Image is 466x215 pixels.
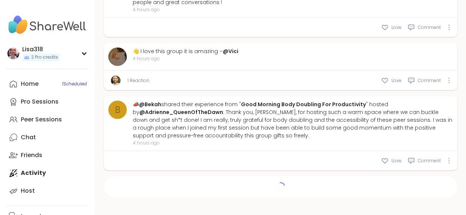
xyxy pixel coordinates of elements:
[21,133,36,141] div: Chat
[108,48,127,66] img: Vici
[6,182,89,200] a: Host
[133,55,238,62] span: 4 hours ago
[21,151,42,159] div: Friends
[391,157,401,164] span: Love
[6,75,89,93] a: Home1Scheduled
[133,6,453,13] span: 4 hours ago
[21,187,35,195] div: Host
[21,80,39,88] div: Home
[391,77,401,84] span: Love
[6,12,89,38] img: ShareWell Nav Logo
[133,48,238,55] div: 👋 I love this group it is amazing –
[241,101,366,108] a: Good Morning Body Doubling For Productivity
[108,101,127,119] a: B
[6,93,89,111] a: Pro Sessions
[6,146,89,164] a: Friends
[6,111,89,128] a: Peer Sessions
[7,48,19,59] img: Lisa318
[31,54,58,61] span: 2 Pro credits
[21,115,62,124] div: Peer Sessions
[139,101,161,108] a: @Bekah
[111,76,120,85] img: brett
[418,24,441,31] span: Comment
[418,157,441,164] span: Comment
[223,48,238,55] a: @Vici
[6,128,89,146] a: Chat
[62,81,87,87] span: 1 Scheduled
[391,24,401,31] span: Love
[418,77,441,84] span: Comment
[115,103,120,117] span: B
[22,45,60,53] div: Lisa318
[133,140,453,146] span: 4 hours ago
[133,101,453,140] div: 📣 shared their experience from " " hosted by : Thank you, [PERSON_NAME], for hosting such a warm ...
[21,98,59,106] div: Pro Sessions
[128,77,149,84] a: 1 Reaction
[139,108,223,116] a: @Adrienne_QueenOfTheDawn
